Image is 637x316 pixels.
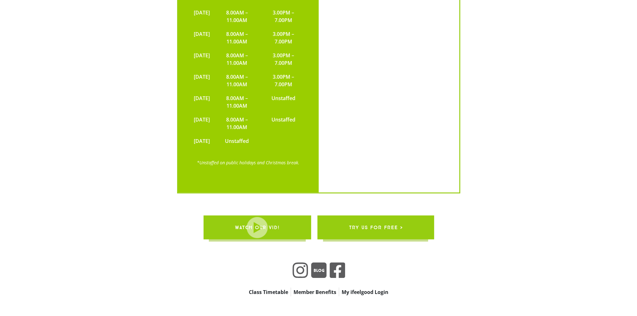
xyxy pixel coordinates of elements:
[213,27,261,48] td: 8.00AM – 11.00AM
[349,218,402,236] span: try us for free >
[261,27,306,48] td: 3.00PM – 7.00PM
[317,215,434,239] a: try us for free >
[213,113,261,134] td: 8.00AM – 11.00AM
[213,134,261,148] td: Unstaffed
[197,160,299,166] a: *Unstaffed on public holidays and Christmas break.
[213,6,261,27] td: 8.00AM – 11.00AM
[203,215,311,239] a: WATCH OUR VID!
[213,91,261,113] td: 8.00AM – 11.00AM
[235,218,279,236] span: WATCH OUR VID!
[191,48,213,70] td: [DATE]
[246,287,291,296] a: Class Timetable
[191,134,213,148] td: [DATE]
[261,91,306,113] td: Unstaffed
[261,70,306,91] td: 3.00PM – 7.00PM
[191,113,213,134] td: [DATE]
[213,48,261,70] td: 8.00AM – 11.00AM
[261,6,306,27] td: 3.00PM – 7.00PM
[261,48,306,70] td: 3.00PM – 7.00PM
[291,287,339,296] a: Member Benefits
[191,91,213,113] td: [DATE]
[212,287,426,296] nav: Menu
[261,113,306,134] td: Unstaffed
[213,70,261,91] td: 8.00AM – 11.00AM
[339,287,391,296] a: My ifeelgood Login
[191,27,213,48] td: [DATE]
[191,70,213,91] td: [DATE]
[191,6,213,27] td: [DATE]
